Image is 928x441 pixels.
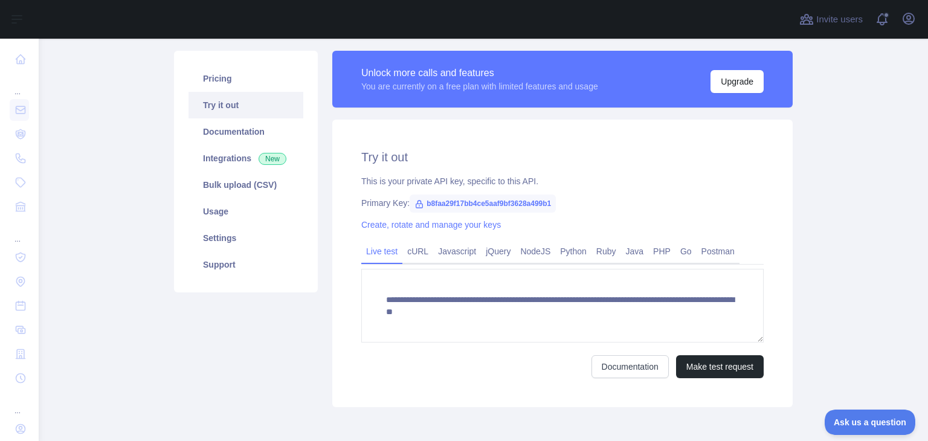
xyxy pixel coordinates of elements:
div: This is your private API key, specific to this API. [361,175,764,187]
a: Javascript [433,242,481,261]
a: Bulk upload (CSV) [188,172,303,198]
a: cURL [402,242,433,261]
a: Support [188,251,303,278]
a: Documentation [591,355,669,378]
span: New [259,153,286,165]
button: Upgrade [710,70,764,93]
div: ... [10,391,29,416]
a: Settings [188,225,303,251]
div: You are currently on a free plan with limited features and usage [361,80,598,92]
span: b8faa29f17bb4ce5aaf9bf3628a499b1 [410,195,556,213]
a: PHP [648,242,675,261]
a: Pricing [188,65,303,92]
a: Create, rotate and manage your keys [361,220,501,230]
a: Go [675,242,697,261]
a: Usage [188,198,303,225]
div: ... [10,220,29,244]
a: Integrations New [188,145,303,172]
a: Live test [361,242,402,261]
a: Python [555,242,591,261]
span: Invite users [816,13,863,27]
a: Ruby [591,242,621,261]
div: Unlock more calls and features [361,66,598,80]
iframe: Toggle Customer Support [825,410,916,435]
div: ... [10,72,29,97]
button: Invite users [797,10,865,29]
a: Java [621,242,649,261]
button: Make test request [676,355,764,378]
div: Primary Key: [361,197,764,209]
a: NodeJS [515,242,555,261]
a: Documentation [188,118,303,145]
h2: Try it out [361,149,764,166]
a: Try it out [188,92,303,118]
a: jQuery [481,242,515,261]
a: Postman [697,242,739,261]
